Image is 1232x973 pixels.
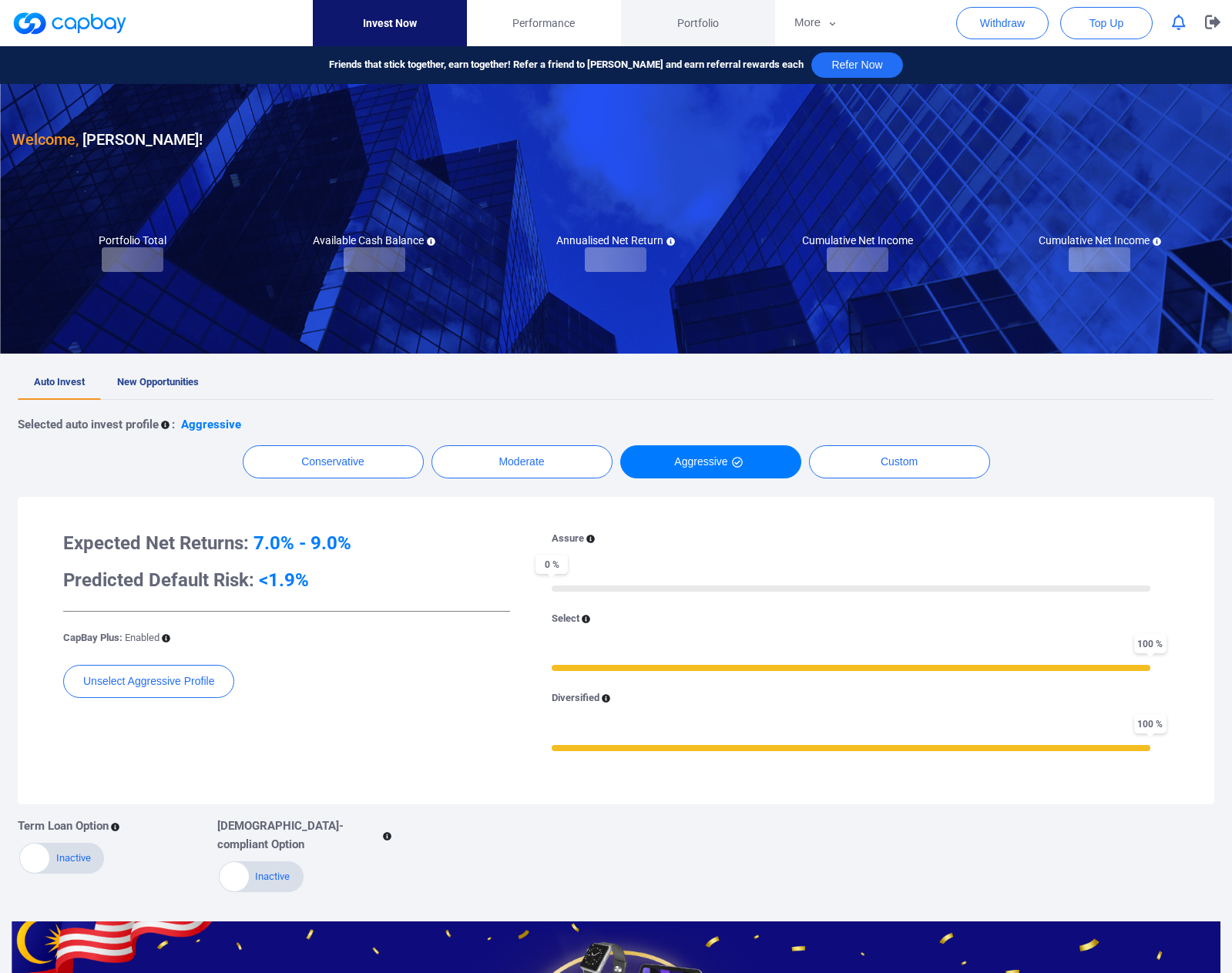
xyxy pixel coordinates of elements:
span: 100 % [1134,714,1167,733]
button: Aggressive [620,445,801,478]
p: : [172,415,175,434]
button: Refer Now [811,52,902,78]
h3: Expected Net Returns: [63,531,510,555]
span: Performance [512,15,575,32]
button: Withdraw [956,7,1049,39]
button: Unselect Aggressive Profile [63,665,234,698]
p: Select [552,611,579,627]
p: Selected auto invest profile [18,415,159,434]
span: 7.0% - 9.0% [253,532,351,554]
span: 100 % [1134,634,1167,653]
p: Assure [552,531,584,547]
span: Top Up [1089,15,1123,31]
span: <1.9% [259,569,309,591]
p: [DEMOGRAPHIC_DATA]-compliant Option [217,817,381,854]
h3: Predicted Default Risk: [63,568,510,592]
h5: Cumulative Net Income [802,233,913,247]
p: Term Loan Option [18,817,109,835]
span: Portfolio [677,15,719,32]
button: Moderate [431,445,613,478]
h3: [PERSON_NAME] ! [12,127,203,152]
span: New Opportunities [117,376,199,388]
p: Diversified [552,690,599,706]
p: CapBay Plus: [63,630,159,646]
span: 0 % [535,555,568,574]
h5: Portfolio Total [99,233,166,247]
span: Enabled [125,632,159,643]
button: Top Up [1060,7,1153,39]
h5: Available Cash Balance [313,233,435,247]
span: Friends that stick together, earn together! Refer a friend to [PERSON_NAME] and earn referral rew... [329,57,804,73]
h5: Cumulative Net Income [1039,233,1161,247]
span: Auto Invest [34,376,85,388]
span: Welcome, [12,130,79,149]
button: Conservative [243,445,424,478]
h5: Annualised Net Return [556,233,675,247]
button: Custom [809,445,990,478]
p: Aggressive [181,415,241,434]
